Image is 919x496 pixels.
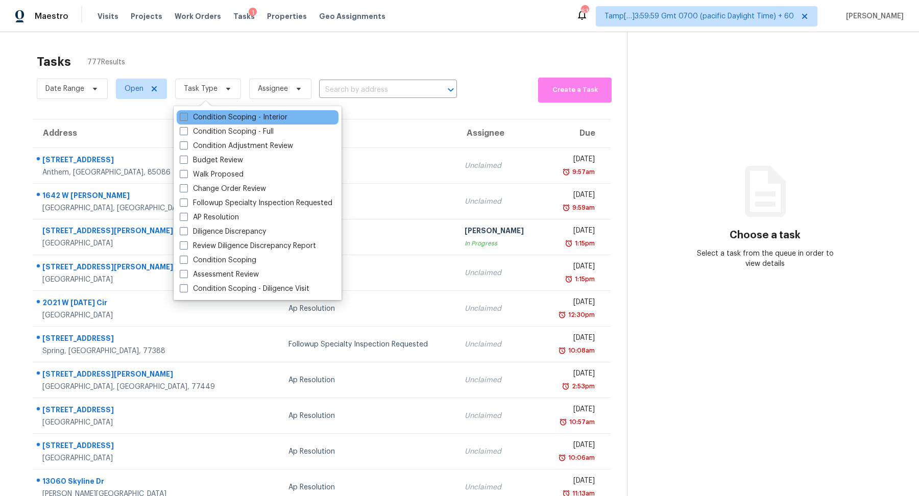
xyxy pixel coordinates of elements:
[604,11,794,21] span: Tamp[…]3:59:59 Gmt 0700 (pacific Daylight Time) + 60
[550,476,595,488] div: [DATE]
[42,310,240,320] div: [GEOGRAPHIC_DATA]
[35,11,68,21] span: Maestro
[566,310,595,320] div: 12:30pm
[319,11,385,21] span: Geo Assignments
[42,346,240,356] div: Spring, [GEOGRAPHIC_DATA], 77388
[573,238,595,249] div: 1:15pm
[42,155,240,167] div: [STREET_ADDRESS]
[543,84,607,96] span: Create a Task
[550,368,595,381] div: [DATE]
[42,405,240,417] div: [STREET_ADDRESS]
[87,57,125,67] span: 777 Results
[42,297,240,310] div: 2021 W [DATE] Cir
[42,226,240,238] div: [STREET_ADDRESS][PERSON_NAME]
[550,226,595,238] div: [DATE]
[550,333,595,345] div: [DATE]
[180,212,239,222] label: AP Resolution
[730,230,801,240] h3: Choose a task
[180,227,266,237] label: Diligence Discrepancy
[550,190,595,203] div: [DATE]
[465,196,534,207] div: Unclaimed
[184,84,217,94] span: Task Type
[42,238,240,249] div: [GEOGRAPHIC_DATA]
[570,381,595,391] div: 2:53pm
[465,268,534,278] div: Unclaimed
[559,417,567,427] img: Overdue Alarm Icon
[550,261,595,274] div: [DATE]
[42,203,240,213] div: [GEOGRAPHIC_DATA], [GEOGRAPHIC_DATA], 85015
[180,284,309,294] label: Condition Scoping - Diligence Visit
[180,112,287,122] label: Condition Scoping - Interior
[550,154,595,167] div: [DATE]
[562,203,570,213] img: Overdue Alarm Icon
[42,476,240,489] div: 13060 Skyline Dr
[180,198,332,208] label: Followup Specialty Inspection Requested
[288,268,448,278] div: Walk Proposed
[42,453,240,463] div: [GEOGRAPHIC_DATA]
[288,304,448,314] div: Ap Resolution
[581,6,588,16] div: 634
[33,119,248,148] th: Address
[558,345,566,356] img: Overdue Alarm Icon
[567,417,595,427] div: 10:57am
[180,184,266,194] label: Change Order Review
[562,381,570,391] img: Overdue Alarm Icon
[566,345,595,356] div: 10:08am
[465,226,534,238] div: [PERSON_NAME]
[550,297,595,310] div: [DATE]
[280,119,456,148] th: Type
[288,339,448,350] div: Followup Specialty Inspection Requested
[267,11,307,21] span: Properties
[45,84,84,94] span: Date Range
[42,262,240,275] div: [STREET_ADDRESS][PERSON_NAME]
[465,482,534,492] div: Unclaimed
[565,274,573,284] img: Overdue Alarm Icon
[288,411,448,421] div: Ap Resolution
[558,453,566,463] img: Overdue Alarm Icon
[465,339,534,350] div: Unclaimed
[570,203,595,213] div: 9:59am
[288,232,448,242] div: Walk Proposed
[465,238,534,249] div: In Progress
[538,78,612,103] button: Create a Task
[319,82,428,98] input: Search by address
[42,417,240,428] div: [GEOGRAPHIC_DATA]
[42,440,240,453] div: [STREET_ADDRESS]
[465,304,534,314] div: Unclaimed
[288,447,448,457] div: Ap Resolution
[125,84,143,94] span: Open
[180,169,244,180] label: Walk Proposed
[249,8,257,18] div: 1
[42,382,240,392] div: [GEOGRAPHIC_DATA], [GEOGRAPHIC_DATA], 77449
[542,119,611,148] th: Due
[42,333,240,346] div: [STREET_ADDRESS]
[465,447,534,457] div: Unclaimed
[180,127,274,137] label: Condition Scoping - Full
[566,453,595,463] div: 10:06am
[465,411,534,421] div: Unclaimed
[42,275,240,285] div: [GEOGRAPHIC_DATA]
[550,440,595,453] div: [DATE]
[288,161,448,171] div: Ap Resolution
[180,269,259,280] label: Assessment Review
[456,119,542,148] th: Assignee
[465,375,534,385] div: Unclaimed
[288,196,448,207] div: Ap Resolution
[180,255,256,265] label: Condition Scoping
[550,404,595,417] div: [DATE]
[42,190,240,203] div: 1642 W [PERSON_NAME]
[180,155,243,165] label: Budget Review
[98,11,118,21] span: Visits
[570,167,595,177] div: 9:57am
[465,161,534,171] div: Unclaimed
[288,482,448,492] div: Ap Resolution
[562,167,570,177] img: Overdue Alarm Icon
[444,83,458,97] button: Open
[258,84,288,94] span: Assignee
[696,249,834,269] div: Select a task from the queue in order to view details
[558,310,566,320] img: Overdue Alarm Icon
[565,238,573,249] img: Overdue Alarm Icon
[180,241,316,251] label: Review Diligence Discrepancy Report
[573,274,595,284] div: 1:15pm
[842,11,904,21] span: [PERSON_NAME]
